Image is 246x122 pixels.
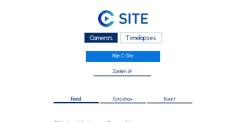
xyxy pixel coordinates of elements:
div: Timelapses [120,32,162,43]
span: Feed [71,97,81,102]
span: Kaart [164,97,176,102]
img: C-SITE Logo [98,10,147,27]
span: Fotoshow [113,97,133,102]
a: C-SITE Logo [31,9,216,30]
div: Camera's [84,32,118,43]
a: Mijn C-Site [86,51,159,62]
